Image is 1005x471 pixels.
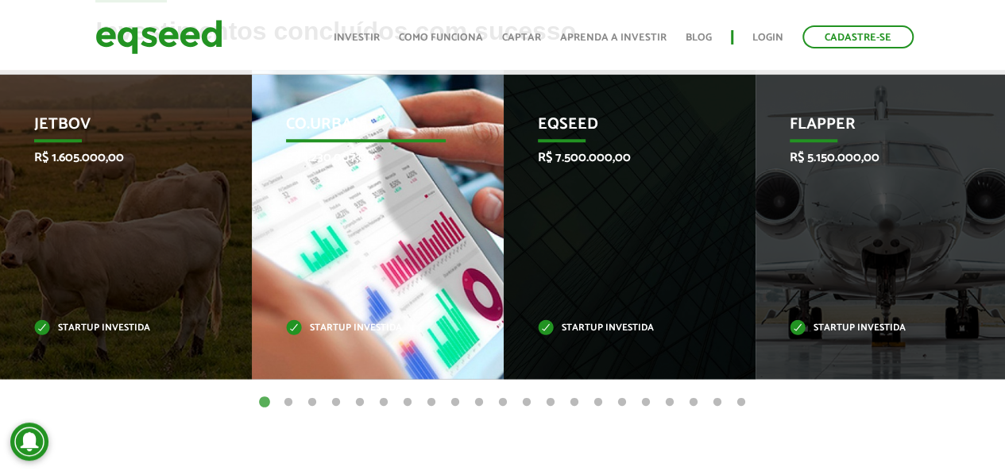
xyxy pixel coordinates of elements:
[733,395,749,411] button: 21 of 21
[790,324,949,333] p: Startup investida
[752,33,783,43] a: Login
[519,395,535,411] button: 12 of 21
[686,33,712,43] a: Blog
[686,395,702,411] button: 19 of 21
[34,150,194,165] p: R$ 1.605.000,00
[495,395,511,411] button: 11 of 21
[502,33,541,43] a: Captar
[802,25,914,48] a: Cadastre-se
[538,150,698,165] p: R$ 7.500.000,00
[538,115,698,142] p: EqSeed
[590,395,606,411] button: 15 of 21
[790,115,949,142] p: Flapper
[614,395,630,411] button: 16 of 21
[328,395,344,411] button: 4 of 21
[560,33,667,43] a: Aprenda a investir
[638,395,654,411] button: 17 of 21
[352,395,368,411] button: 5 of 21
[400,395,416,411] button: 7 of 21
[662,395,678,411] button: 18 of 21
[790,150,949,165] p: R$ 5.150.000,00
[286,324,446,333] p: Startup investida
[709,395,725,411] button: 20 of 21
[257,395,273,411] button: 1 of 21
[447,395,463,411] button: 9 of 21
[280,395,296,411] button: 2 of 21
[538,324,698,333] p: Startup investida
[286,150,446,165] p: R$ 1.230.007,00
[471,395,487,411] button: 10 of 21
[34,324,194,333] p: Startup investida
[566,395,582,411] button: 14 of 21
[423,395,439,411] button: 8 of 21
[95,16,222,58] img: EqSeed
[34,115,194,142] p: JetBov
[334,33,380,43] a: Investir
[376,395,392,411] button: 6 of 21
[543,395,559,411] button: 13 of 21
[286,115,446,142] p: Co.Urban
[399,33,483,43] a: Como funciona
[304,395,320,411] button: 3 of 21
